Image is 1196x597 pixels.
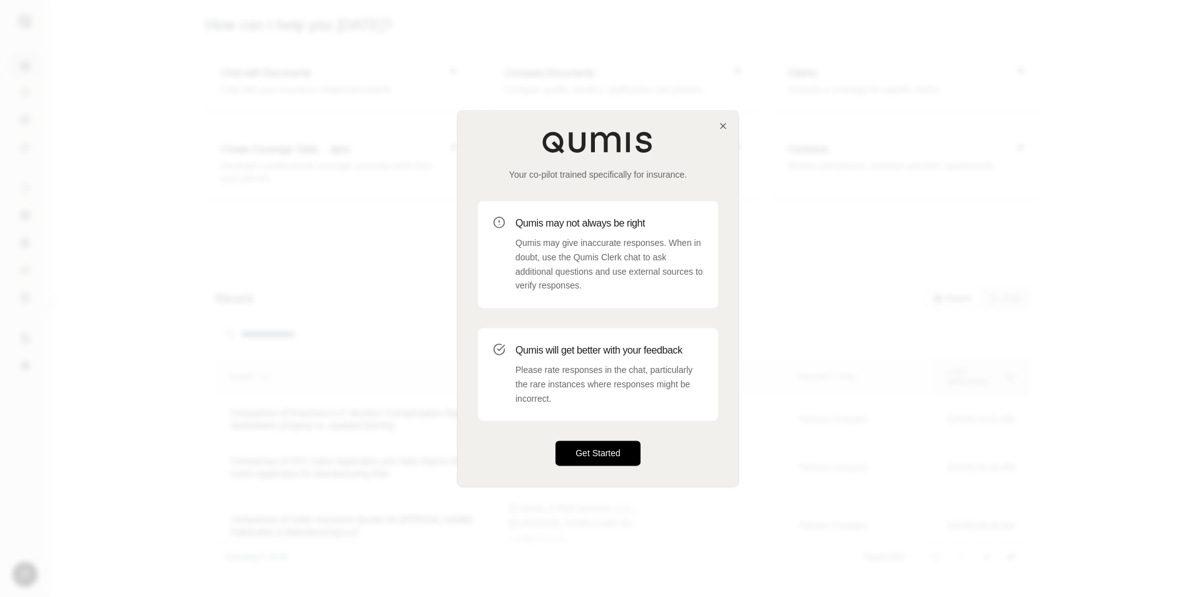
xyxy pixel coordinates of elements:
[515,343,703,358] h3: Qumis will get better with your feedback
[542,131,654,153] img: Qumis Logo
[515,363,703,406] p: Please rate responses in the chat, particularly the rare instances where responses might be incor...
[478,168,718,181] p: Your co-pilot trained specifically for insurance.
[555,441,641,466] button: Get Started
[515,216,703,231] h3: Qumis may not always be right
[515,236,703,293] p: Qumis may give inaccurate responses. When in doubt, use the Qumis Clerk chat to ask additional qu...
